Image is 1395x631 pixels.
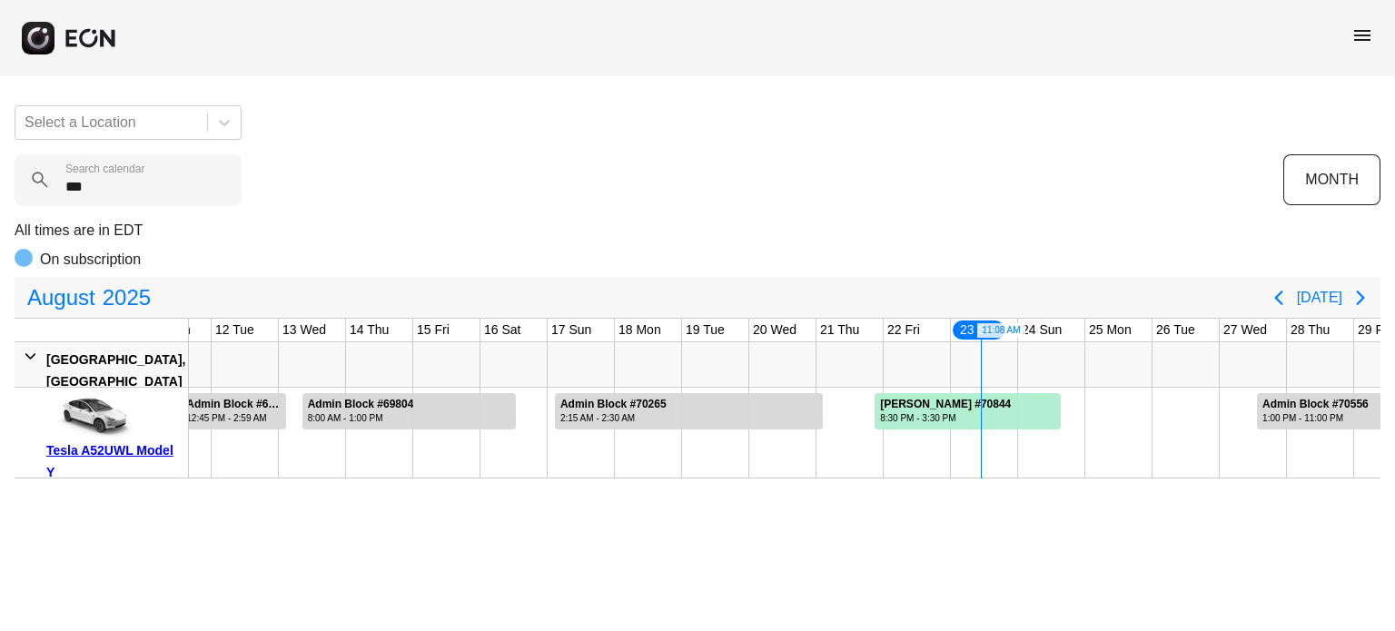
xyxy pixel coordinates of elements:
[308,411,414,425] div: 8:00 AM - 1:00 PM
[951,319,1005,341] div: 23 Sat
[1283,154,1380,205] button: MONTH
[16,280,162,316] button: August2025
[99,280,154,316] span: 2025
[308,398,414,411] div: Admin Block #69804
[1262,398,1369,411] div: Admin Block #70556
[1261,280,1297,316] button: Previous page
[1085,319,1135,341] div: 25 Mon
[186,398,284,411] div: Admin Block #68083
[1354,319,1394,341] div: 29 Fri
[46,349,185,392] div: [GEOGRAPHIC_DATA], [GEOGRAPHIC_DATA]
[1351,25,1373,46] span: menu
[880,398,1011,411] div: [PERSON_NAME] #70844
[24,280,99,316] span: August
[615,319,665,341] div: 18 Mon
[302,388,517,429] div: Rented for 4 days by Admin Block Current status is rental
[749,319,800,341] div: 20 Wed
[1018,319,1065,341] div: 24 Sun
[180,388,287,429] div: Rented for 2 days by Admin Block Current status is rental
[413,319,453,341] div: 15 Fri
[15,220,1380,242] p: All times are in EDT
[212,319,258,341] div: 12 Tue
[279,319,330,341] div: 13 Wed
[816,319,863,341] div: 21 Thu
[46,439,182,483] div: Tesla A52UWL Model Y
[46,394,137,439] img: car
[65,162,144,176] label: Search calendar
[40,249,141,271] p: On subscription
[1220,319,1271,341] div: 27 Wed
[186,411,284,425] div: 12:45 PM - 2:59 AM
[1342,280,1379,316] button: Next page
[560,398,667,411] div: Admin Block #70265
[874,388,1062,429] div: Rented for 3 days by Stanley chen Current status is rental
[1297,281,1342,314] button: [DATE]
[880,411,1011,425] div: 8:30 PM - 3:30 PM
[554,388,824,429] div: Rented for 4 days by Admin Block Current status is rental
[1153,319,1199,341] div: 26 Tue
[560,411,667,425] div: 2:15 AM - 2:30 AM
[682,319,728,341] div: 19 Tue
[1287,319,1333,341] div: 28 Thu
[548,319,595,341] div: 17 Sun
[1262,411,1369,425] div: 1:00 PM - 11:00 PM
[346,319,392,341] div: 14 Thu
[480,319,524,341] div: 16 Sat
[884,319,924,341] div: 22 Fri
